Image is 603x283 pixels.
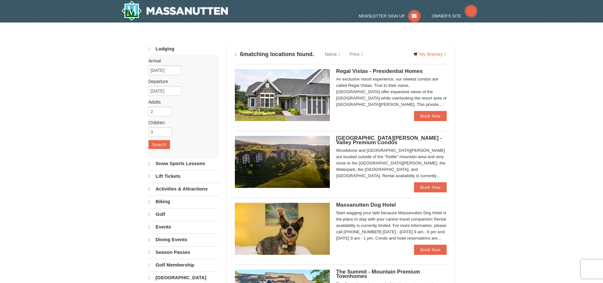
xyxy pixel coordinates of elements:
[320,48,345,61] a: Name
[414,245,447,255] a: Book Now
[148,58,214,64] label: Arrival
[336,210,447,241] div: Start wagging your tails because Massanutten Dog Hotel is the place to stay with your canine trav...
[121,1,228,21] a: Massanutten Resort
[235,136,330,188] img: 19219041-4-ec11c166.jpg
[336,147,447,179] div: Woodstone and [GEOGRAPHIC_DATA][PERSON_NAME] are located outside of the "Kettle" mountain area an...
[336,202,396,208] span: Massanutten Dog Hotel
[336,68,423,74] span: Regal Vistas - Presidential Homes
[148,140,170,149] button: Search
[336,76,447,108] div: An exclusive resort experience, our newest condos are called Regal Vistas. True to their name, [G...
[336,269,420,279] span: The Summit - Mountain Premium Townhomes
[359,14,421,18] a: Newsletter Sign Up
[148,208,219,220] a: Golf
[148,119,214,126] label: Children
[148,78,214,85] label: Departure
[148,170,219,182] a: Lift Tickets
[432,14,462,18] span: Owner's Site
[148,234,219,246] a: Dining Events
[359,14,405,18] span: Newsletter Sign Up
[148,259,219,271] a: Golf Membership
[345,48,367,61] a: Price
[414,182,447,192] a: Book Now
[409,49,450,59] a: My Itinerary
[121,1,228,21] img: Massanutten Resort Logo
[336,135,442,145] span: [GEOGRAPHIC_DATA][PERSON_NAME] - Valley Premium Condos
[148,99,214,105] label: Adults
[235,69,330,121] img: 19218991-1-902409a9.jpg
[148,221,219,233] a: Events
[148,158,219,170] a: Snow Sports Lessons
[148,183,219,195] a: Activities & Attractions
[432,14,477,18] a: Owner's Site
[148,246,219,258] a: Season Passes
[148,196,219,208] a: Biking
[148,43,219,55] a: Lodging
[414,111,447,121] a: Book Now
[235,203,330,255] img: 27428181-5-81c892a3.jpg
